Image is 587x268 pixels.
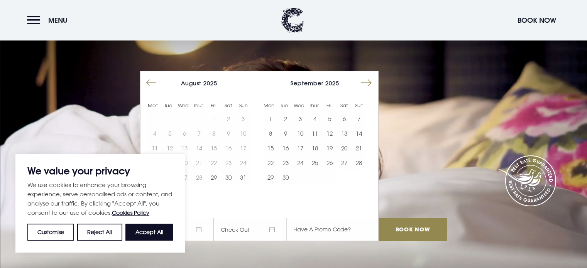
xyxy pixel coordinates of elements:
td: Choose Friday, August 29, 2025 as your start date. [206,170,221,185]
td: Choose Saturday, September 6, 2025 as your start date. [337,111,352,126]
td: Choose Saturday, August 30, 2025 as your start date. [221,170,236,185]
button: Move backward to switch to the previous month. [144,76,159,90]
a: Cookies Policy [112,209,149,216]
td: Choose Friday, September 19, 2025 as your start date. [322,141,337,155]
button: 26 [322,155,337,170]
span: August [181,80,201,86]
button: 25 [308,155,322,170]
td: Choose Monday, September 29, 2025 as your start date. [263,170,278,185]
button: 8 [263,126,278,141]
button: 23 [278,155,293,170]
td: Choose Friday, September 12, 2025 as your start date. [322,126,337,141]
button: 21 [352,141,366,155]
button: Reject All [77,224,122,241]
td: Choose Tuesday, September 16, 2025 as your start date. [278,141,293,155]
td: Choose Saturday, September 20, 2025 as your start date. [337,141,352,155]
td: Choose Thursday, September 11, 2025 as your start date. [308,126,322,141]
td: Choose Saturday, September 27, 2025 as your start date. [337,155,352,170]
td: Choose Sunday, September 14, 2025 as your start date. [352,126,366,141]
span: Check Out [213,218,287,241]
td: Choose Monday, September 1, 2025 as your start date. [263,111,278,126]
button: 19 [322,141,337,155]
button: 30 [278,170,293,185]
button: Move forward to switch to the next month. [359,76,374,90]
button: 13 [337,126,352,141]
button: 29 [263,170,278,185]
button: 17 [293,141,308,155]
td: Choose Monday, September 22, 2025 as your start date. [263,155,278,170]
button: 29 [206,170,221,185]
td: Choose Friday, September 26, 2025 as your start date. [322,155,337,170]
td: Choose Sunday, September 7, 2025 as your start date. [352,111,366,126]
button: 4 [308,111,322,126]
td: Choose Wednesday, September 3, 2025 as your start date. [293,111,308,126]
button: 16 [278,141,293,155]
td: Choose Friday, September 5, 2025 as your start date. [322,111,337,126]
button: 24 [293,155,308,170]
td: Choose Saturday, September 13, 2025 as your start date. [337,126,352,141]
button: 30 [221,170,236,185]
td: Choose Tuesday, September 2, 2025 as your start date. [278,111,293,126]
td: Choose Thursday, September 18, 2025 as your start date. [308,141,322,155]
p: We use cookies to enhance your browsing experience, serve personalised ads or content, and analys... [27,180,173,217]
td: Choose Monday, September 8, 2025 as your start date. [263,126,278,141]
td: Choose Thursday, September 4, 2025 as your start date. [308,111,322,126]
input: Book Now [379,218,447,241]
button: 3 [293,111,308,126]
button: 14 [352,126,366,141]
td: Choose Wednesday, September 24, 2025 as your start date. [293,155,308,170]
button: 1 [263,111,278,126]
button: 20 [337,141,352,155]
button: 9 [278,126,293,141]
td: Choose Sunday, August 31, 2025 as your start date. [236,170,250,185]
td: Choose Tuesday, September 30, 2025 as your start date. [278,170,293,185]
span: 2025 [325,80,339,86]
p: We value your privacy [27,166,173,175]
td: Choose Tuesday, September 23, 2025 as your start date. [278,155,293,170]
button: 7 [352,111,366,126]
button: 11 [308,126,322,141]
button: Menu [27,12,71,29]
span: September [291,80,323,86]
div: We value your privacy [15,154,185,253]
button: Customise [27,224,74,241]
td: Choose Sunday, September 28, 2025 as your start date. [352,155,366,170]
td: Choose Thursday, September 25, 2025 as your start date. [308,155,322,170]
img: Clandeboye Lodge [281,8,304,33]
span: 2025 [203,80,217,86]
td: Choose Wednesday, September 10, 2025 as your start date. [293,126,308,141]
input: Have A Promo Code? [287,218,379,241]
td: Choose Tuesday, September 9, 2025 as your start date. [278,126,293,141]
td: Choose Wednesday, September 17, 2025 as your start date. [293,141,308,155]
button: 6 [337,111,352,126]
button: 18 [308,141,322,155]
button: Accept All [125,224,173,241]
button: 5 [322,111,337,126]
td: Choose Sunday, September 21, 2025 as your start date. [352,141,366,155]
button: 22 [263,155,278,170]
span: Menu [48,16,68,25]
button: 2 [278,111,293,126]
button: Book Now [514,12,560,29]
button: 12 [322,126,337,141]
button: 28 [352,155,366,170]
td: Choose Monday, September 15, 2025 as your start date. [263,141,278,155]
button: 27 [337,155,352,170]
button: 10 [293,126,308,141]
button: 31 [236,170,250,185]
button: 15 [263,141,278,155]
